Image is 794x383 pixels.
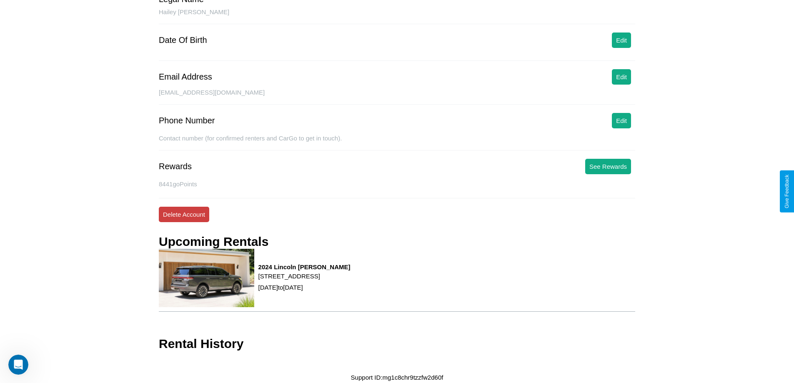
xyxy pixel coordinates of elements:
[159,249,254,307] img: rental
[159,178,635,190] p: 8441 goPoints
[159,116,215,125] div: Phone Number
[159,337,243,351] h3: Rental History
[258,263,351,270] h3: 2024 Lincoln [PERSON_NAME]
[159,89,635,105] div: [EMAIL_ADDRESS][DOMAIN_NAME]
[612,113,631,128] button: Edit
[159,35,207,45] div: Date Of Birth
[585,159,631,174] button: See Rewards
[784,175,790,208] div: Give Feedback
[351,372,443,383] p: Support ID: mg1c8chr9tzzfw2d60f
[159,235,268,249] h3: Upcoming Rentals
[612,33,631,48] button: Edit
[159,8,635,24] div: Hailey [PERSON_NAME]
[258,270,351,282] p: [STREET_ADDRESS]
[159,207,209,222] button: Delete Account
[258,282,351,293] p: [DATE] to [DATE]
[612,69,631,85] button: Edit
[159,72,212,82] div: Email Address
[8,355,28,375] iframe: Intercom live chat
[159,135,635,150] div: Contact number (for confirmed renters and CarGo to get in touch).
[159,162,192,171] div: Rewards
